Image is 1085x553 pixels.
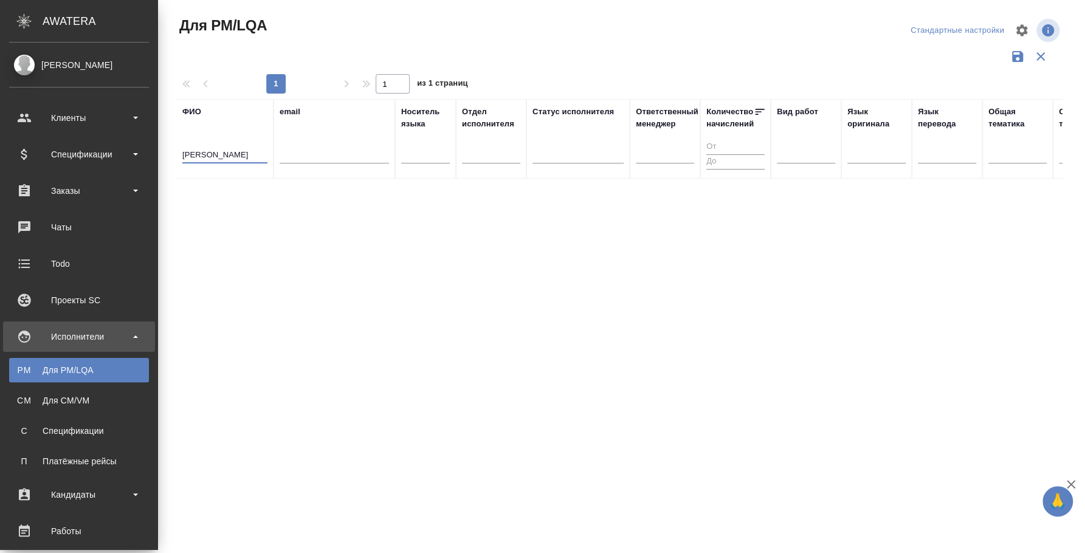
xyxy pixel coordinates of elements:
div: Для CM/VM [15,394,143,407]
a: CMДля CM/VM [9,388,149,413]
div: split button [908,21,1007,40]
input: До [706,154,765,170]
div: Заказы [9,182,149,200]
a: Todo [3,249,155,279]
div: Для PM/LQA [15,364,143,376]
div: Вид работ [777,106,818,118]
div: Язык оригинала [847,106,906,130]
div: Спецификации [9,145,149,163]
div: Общая тематика [988,106,1047,130]
span: Настроить таблицу [1007,16,1036,45]
div: Количество начислений [706,106,754,130]
span: Для PM/LQA [176,16,267,35]
span: 🙏 [1047,489,1068,514]
div: Спецификации [15,425,143,437]
div: Носитель языка [401,106,450,130]
a: Чаты [3,212,155,242]
div: AWATERA [43,9,158,33]
button: Сбросить фильтры [1029,45,1052,68]
button: Сохранить фильтры [1006,45,1029,68]
div: Кандидаты [9,486,149,504]
input: От [706,140,765,155]
div: email [280,106,300,118]
a: Проекты SC [3,285,155,315]
div: [PERSON_NAME] [9,58,149,72]
a: PMДля PM/LQA [9,358,149,382]
a: Работы [3,516,155,546]
div: Платёжные рейсы [15,455,143,467]
div: ФИО [182,106,201,118]
button: 🙏 [1042,486,1073,517]
span: Посмотреть информацию [1036,19,1062,42]
span: из 1 страниц [417,76,468,94]
div: Работы [9,522,149,540]
div: Отдел исполнителя [462,106,520,130]
a: ППлатёжные рейсы [9,449,149,473]
div: Исполнители [9,328,149,346]
div: Ответственный менеджер [636,106,698,130]
a: ССпецификации [9,419,149,443]
div: Чаты [9,218,149,236]
div: Язык перевода [918,106,976,130]
div: Проекты SC [9,291,149,309]
div: Статус исполнителя [532,106,614,118]
div: Todo [9,255,149,273]
div: Клиенты [9,109,149,127]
